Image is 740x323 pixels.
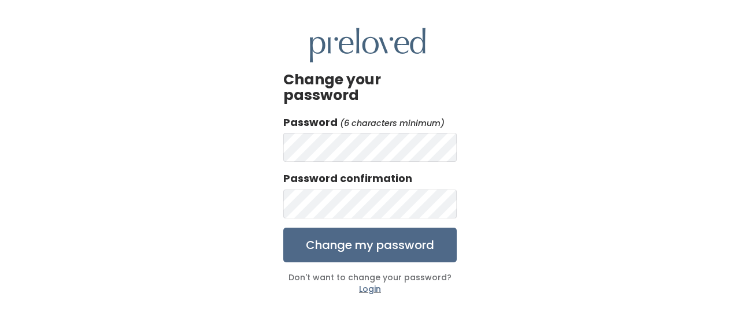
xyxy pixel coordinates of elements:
[283,72,457,103] h3: Change your password
[283,115,338,130] label: Password
[310,28,425,62] img: preloved logo
[283,171,412,186] label: Password confirmation
[359,283,381,295] a: Login
[283,262,457,295] div: Don't want to change your password?
[340,117,445,129] em: (6 characters minimum)
[283,228,457,262] input: Change my password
